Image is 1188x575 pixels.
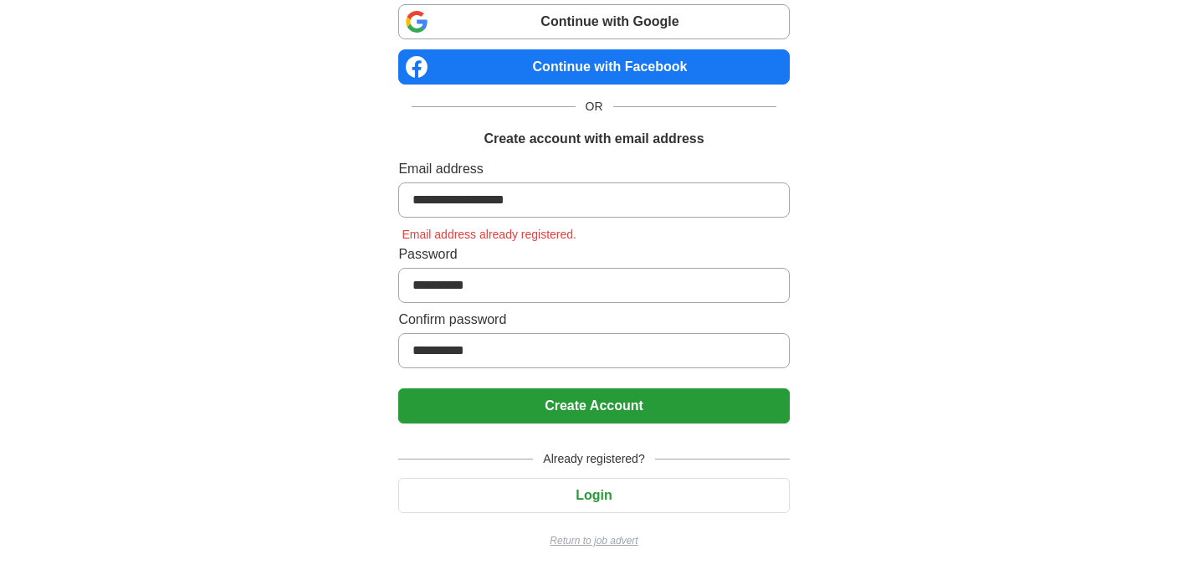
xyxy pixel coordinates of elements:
[398,244,789,264] label: Password
[398,388,789,424] button: Create Account
[398,159,789,179] label: Email address
[576,98,613,116] span: OR
[398,533,789,548] a: Return to job advert
[398,310,789,330] label: Confirm password
[398,49,789,85] a: Continue with Facebook
[398,228,580,241] span: Email address already registered.
[398,488,789,502] a: Login
[398,4,789,39] a: Continue with Google
[484,129,704,149] h1: Create account with email address
[533,450,654,468] span: Already registered?
[398,478,789,513] button: Login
